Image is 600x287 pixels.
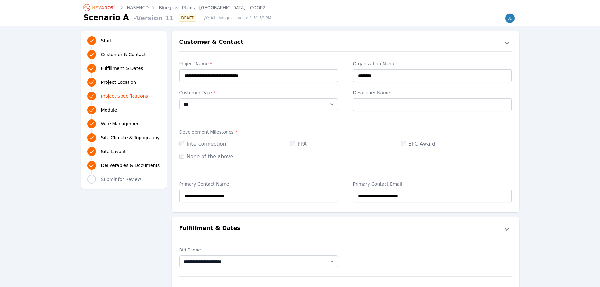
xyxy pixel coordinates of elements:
span: Fulfillment & Dates [101,65,143,72]
h1: Scenario A [83,13,129,23]
input: EPC Award [401,141,406,146]
a: Bluegrass Plains - [GEOGRAPHIC_DATA] - COOP2 [159,4,265,11]
nav: Progress [87,35,160,185]
span: Module [101,107,117,113]
label: None of the above [179,153,233,159]
img: jesse.johnson@narenco.com [505,13,515,23]
span: Site Layout [101,148,126,155]
span: Wire Management [101,121,141,127]
div: DRAFT [179,14,196,22]
span: Site Climate & Topography [101,135,160,141]
label: PPA [290,141,307,147]
label: Project Name [179,60,338,67]
nav: Breadcrumb [83,3,266,13]
span: - Version 11 [131,14,174,22]
h2: Fulfillment & Dates [179,224,241,234]
span: All changes saved at 1:31:52 PM [211,15,271,20]
a: NARENCO [127,4,149,11]
label: Development Milestones [179,129,512,135]
button: Customer & Contact [172,37,519,48]
h2: Customer & Contact [179,37,243,48]
label: Organization Name [353,60,512,67]
input: Interconnection [179,141,184,146]
label: Developer Name [353,89,512,96]
label: Primary Contact Email [353,181,512,187]
label: Primary Contact Name [179,181,338,187]
label: EPC Award [401,141,436,147]
span: Start [101,37,112,44]
span: Deliverables & Documents [101,162,160,169]
span: Submit for Review [101,176,141,182]
input: None of the above [179,154,184,159]
label: Bid Scope [179,247,338,253]
span: Project Location [101,79,136,85]
label: Customer Type [179,89,338,96]
button: Fulfillment & Dates [172,224,519,234]
span: Customer & Contact [101,51,146,58]
label: Interconnection [179,141,226,147]
span: Project Specifications [101,93,148,99]
input: PPA [290,141,295,146]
